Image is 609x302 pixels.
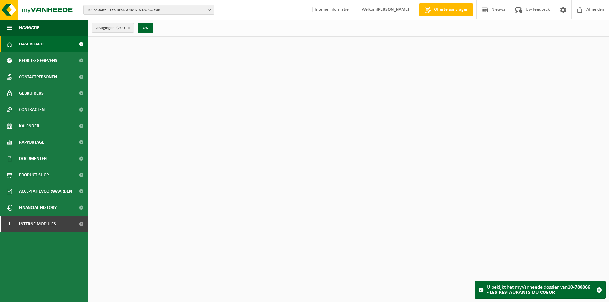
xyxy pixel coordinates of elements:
strong: 10-780866 - LES RESTAURANTS DU COEUR [487,285,590,295]
span: Rapportage [19,134,44,151]
div: U bekijkt het myVanheede dossier van [487,281,593,298]
span: 10-780866 - LES RESTAURANTS DU COEUR [87,5,206,15]
span: Documenten [19,151,47,167]
span: Contactpersonen [19,69,57,85]
label: Interne informatie [305,5,349,15]
strong: [PERSON_NAME] [377,7,409,12]
button: Vestigingen(2/2) [92,23,134,33]
span: Contracten [19,101,45,118]
span: Financial History [19,200,57,216]
span: Kalender [19,118,39,134]
span: Offerte aanvragen [433,7,470,13]
span: Acceptatievoorwaarden [19,183,72,200]
span: Navigatie [19,20,39,36]
button: 10-780866 - LES RESTAURANTS DU COEUR [83,5,214,15]
span: Dashboard [19,36,44,52]
span: Bedrijfsgegevens [19,52,57,69]
a: Offerte aanvragen [419,3,473,16]
count: (2/2) [116,26,125,30]
span: Interne modules [19,216,56,232]
span: I [7,216,12,232]
span: Vestigingen [95,23,125,33]
span: Gebruikers [19,85,44,101]
button: OK [138,23,153,33]
span: Product Shop [19,167,49,183]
